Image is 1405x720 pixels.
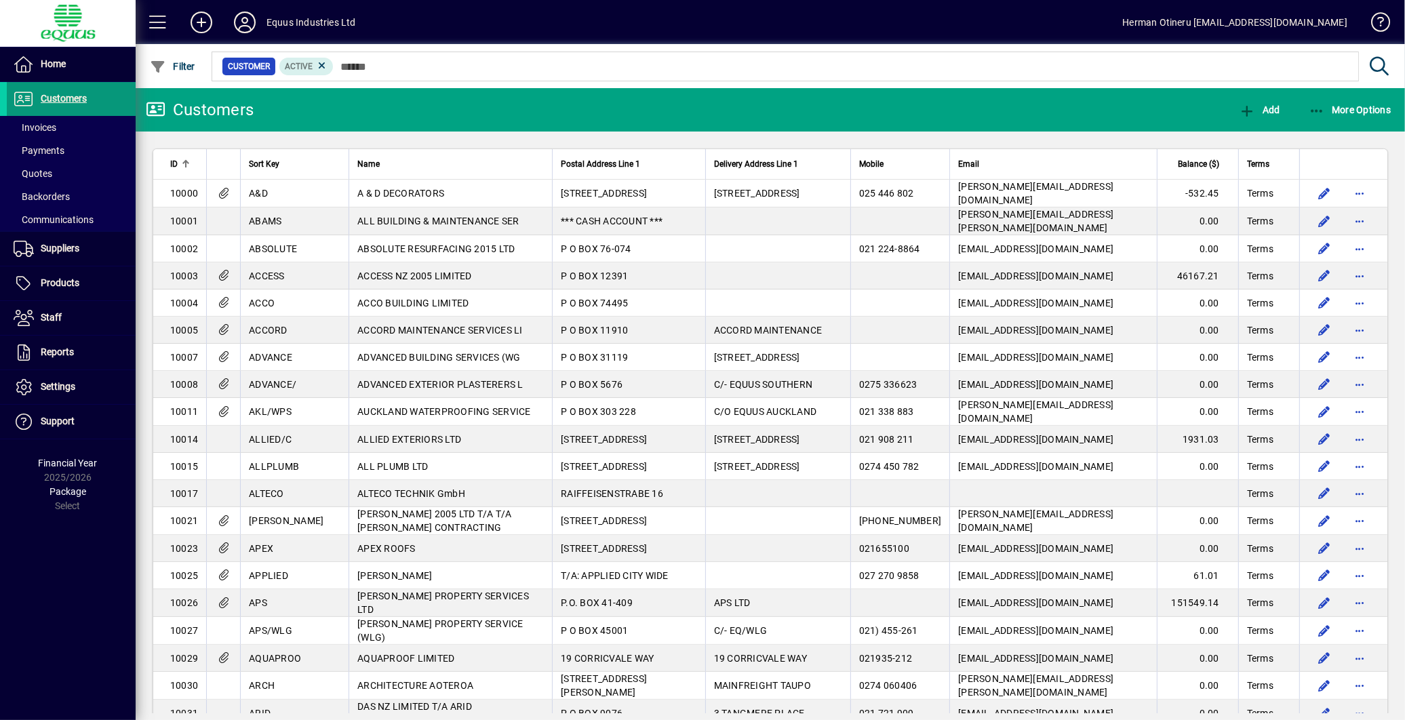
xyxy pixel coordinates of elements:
span: Terms [1247,214,1273,228]
span: 10017 [170,488,198,499]
span: Mobile [859,157,884,172]
span: [EMAIL_ADDRESS][DOMAIN_NAME] [958,461,1113,472]
span: P.O. BOX 41-409 [561,597,633,608]
span: Terms [1247,378,1273,391]
td: 0.00 [1157,398,1238,426]
td: 0.00 [1157,371,1238,398]
button: More options [1349,238,1370,260]
span: ACCO BUILDING LIMITED [357,298,469,308]
span: [EMAIL_ADDRESS][DOMAIN_NAME] [958,543,1113,554]
button: More options [1349,265,1370,287]
td: 1931.03 [1157,426,1238,453]
span: Terms [1247,679,1273,692]
span: C/- EQUUS SOUTHERN [714,379,813,390]
span: C/- EQ/WLG [714,625,768,636]
a: Backorders [7,185,136,208]
span: APEX [249,543,273,554]
span: [EMAIL_ADDRESS][DOMAIN_NAME] [958,653,1113,664]
span: 3 TANGMERE PLACE [714,708,805,719]
span: APEX ROOFS [357,543,416,554]
span: ADVANCED BUILDING SERVICES (WG [357,352,521,363]
span: ADVANCE/ [249,379,296,390]
td: 0.00 [1157,672,1238,700]
span: Payments [14,145,64,156]
button: Edit [1313,346,1335,368]
span: 10004 [170,298,198,308]
span: [PERSON_NAME] PROPERTY SERVICES LTD [357,591,529,615]
span: APS [249,597,267,608]
span: [PERSON_NAME] [357,570,432,581]
span: C/O EQUUS AUCKLAND [714,406,817,417]
span: ACCORD MAINTENANCE SERVICES LI [357,325,523,336]
div: Mobile [859,157,942,172]
span: 10031 [170,708,198,719]
span: 021935-212 [859,653,913,664]
button: Edit [1313,265,1335,287]
span: Package [50,486,86,497]
span: Terms [1247,433,1273,446]
span: Terms [1247,460,1273,473]
span: Staff [41,312,62,323]
span: ALLIED/C [249,434,292,445]
span: 0274 450 782 [859,461,919,472]
button: More options [1349,510,1370,532]
span: ABAMS [249,216,281,226]
button: More options [1349,538,1370,559]
button: Edit [1313,675,1335,696]
button: More Options [1305,98,1395,122]
span: ABSOLUTE RESURFACING 2015 LTD [357,243,515,254]
button: More options [1349,428,1370,450]
span: A & D DECORATORS [357,188,444,199]
button: More options [1349,483,1370,504]
span: ADVANCE [249,352,292,363]
span: 021655100 [859,543,909,554]
span: [PERSON_NAME][EMAIL_ADDRESS][DOMAIN_NAME] [958,508,1113,533]
span: Delivery Address Line 1 [714,157,798,172]
span: 10027 [170,625,198,636]
span: ALTECO TECHNIK GmbH [357,488,465,499]
td: 151549.14 [1157,589,1238,617]
span: Sort Key [249,157,279,172]
div: ID [170,157,198,172]
td: 0.00 [1157,207,1238,235]
button: Edit [1313,456,1335,477]
span: Home [41,58,66,69]
span: AQUAPROOF LIMITED [357,653,454,664]
span: [EMAIL_ADDRESS][DOMAIN_NAME] [958,379,1113,390]
span: P O BOX 12391 [561,271,628,281]
span: Terms [1247,542,1273,555]
span: APS LTD [714,597,751,608]
span: [EMAIL_ADDRESS][DOMAIN_NAME] [958,625,1113,636]
span: Suppliers [41,243,79,254]
span: Terms [1247,596,1273,609]
button: Edit [1313,182,1335,204]
span: Backorders [14,191,70,202]
span: P O BOX 303 228 [561,406,636,417]
button: Edit [1313,510,1335,532]
span: 021 721 909 [859,708,914,719]
span: [PERSON_NAME][EMAIL_ADDRESS][DOMAIN_NAME] [958,181,1113,205]
span: [STREET_ADDRESS] [561,461,647,472]
span: 10001 [170,216,198,226]
td: 0.00 [1157,235,1238,262]
a: Knowledge Base [1361,3,1388,47]
button: More options [1349,675,1370,696]
span: Reports [41,346,74,357]
td: 61.01 [1157,562,1238,589]
span: Terms [1247,296,1273,310]
td: 0.00 [1157,344,1238,371]
span: 10030 [170,680,198,691]
button: More options [1349,456,1370,477]
a: Staff [7,301,136,335]
span: Settings [41,381,75,392]
span: ACCORD MAINTENANCE [714,325,823,336]
span: Terms [1247,569,1273,582]
span: ACCESS [249,271,285,281]
td: 0.00 [1157,507,1238,535]
td: 0.00 [1157,535,1238,562]
button: Edit [1313,374,1335,395]
span: 021 338 883 [859,406,914,417]
span: ALL PLUMB LTD [357,461,428,472]
button: More options [1349,401,1370,422]
span: 19 CORRICVALE WAY [714,653,807,664]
